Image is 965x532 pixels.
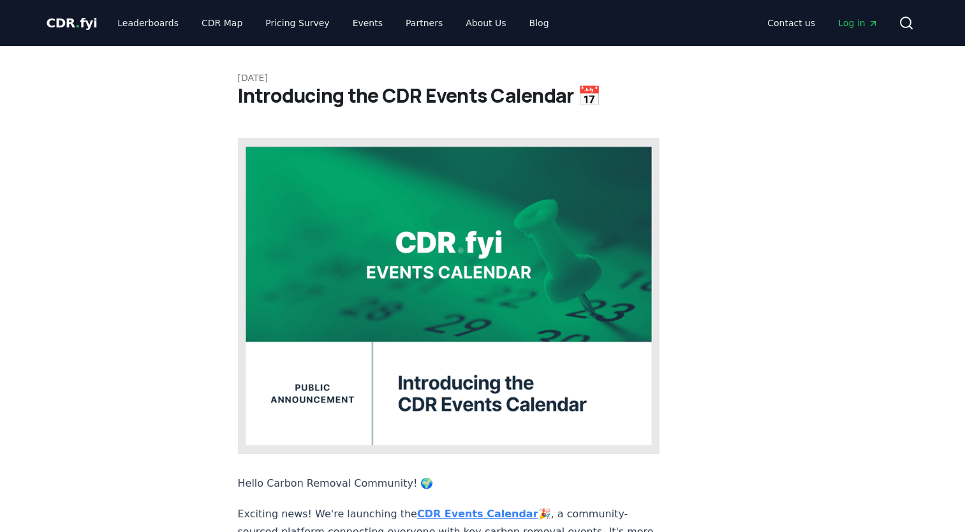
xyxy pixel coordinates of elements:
[238,138,660,454] img: blog post image
[828,11,888,34] a: Log in
[191,11,253,34] a: CDR Map
[343,11,393,34] a: Events
[47,15,98,31] span: CDR fyi
[238,475,660,492] p: Hello Carbon Removal Community! 🌍
[238,71,728,84] p: [DATE]
[238,84,728,107] h1: Introducing the CDR Events Calendar 📅
[47,14,98,32] a: CDR.fyi
[75,15,80,31] span: .
[519,11,559,34] a: Blog
[395,11,453,34] a: Partners
[255,11,339,34] a: Pricing Survey
[757,11,825,34] a: Contact us
[455,11,516,34] a: About Us
[838,17,878,29] span: Log in
[107,11,189,34] a: Leaderboards
[107,11,559,34] nav: Main
[417,508,538,520] a: CDR Events Calendar
[757,11,888,34] nav: Main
